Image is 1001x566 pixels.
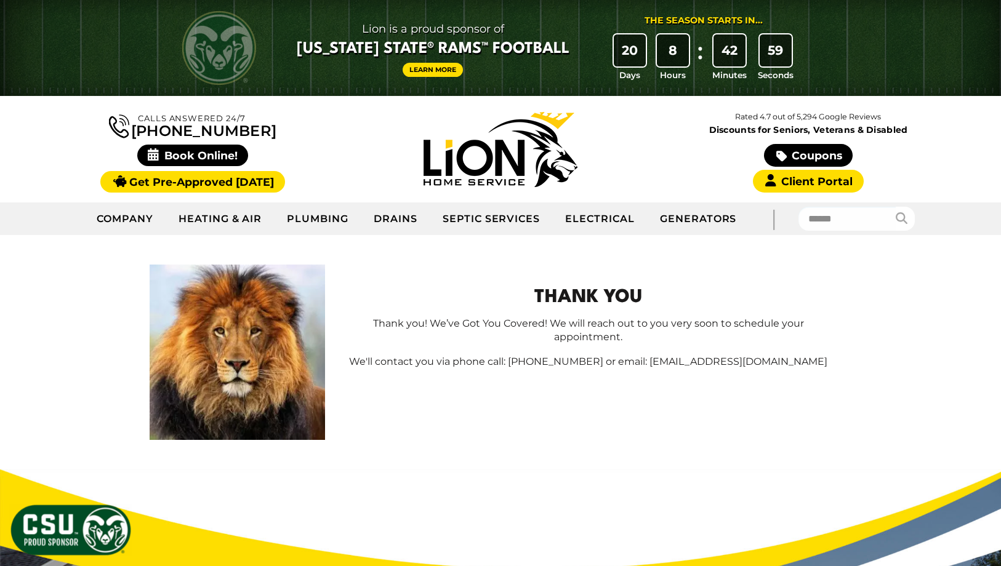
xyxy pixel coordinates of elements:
[9,503,132,557] img: CSU Sponsor Badge
[694,34,707,82] div: :
[660,69,686,81] span: Hours
[297,19,569,39] span: Lion is a proud sponsor of
[430,204,553,234] a: Septic Services
[714,34,746,66] div: 42
[166,204,275,234] a: Heating & Air
[749,202,798,235] div: |
[182,11,256,85] img: CSU Rams logo
[109,112,276,138] a: [PHONE_NUMBER]
[275,204,361,234] a: Plumbing
[403,63,463,77] a: Learn More
[137,145,249,166] span: Book Online!
[619,69,640,81] span: Days
[648,204,749,234] a: Generators
[760,34,792,66] div: 59
[654,110,962,124] p: Rated 4.7 out of 5,294 Google Reviews
[764,144,853,167] a: Coupons
[100,171,284,193] a: Get Pre-Approved [DATE]
[657,34,689,66] div: 8
[84,204,166,234] a: Company
[345,284,832,312] h1: Thank you
[657,126,960,134] span: Discounts for Seniors, Veterans & Disabled
[325,265,851,440] div: We'll contact you via phone call: [PHONE_NUMBER] or email: [EMAIL_ADDRESS][DOMAIN_NAME]
[361,204,430,234] a: Drains
[758,69,794,81] span: Seconds
[753,170,864,193] a: Client Portal
[645,14,763,28] div: The Season Starts in...
[345,317,832,345] p: Thank you! We’ve Got You Covered! We will reach out to you very soon to schedule your appointment.
[614,34,646,66] div: 20
[553,204,648,234] a: Electrical
[712,69,747,81] span: Minutes
[297,39,569,60] span: [US_STATE] State® Rams™ Football
[424,112,577,187] img: Lion Home Service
